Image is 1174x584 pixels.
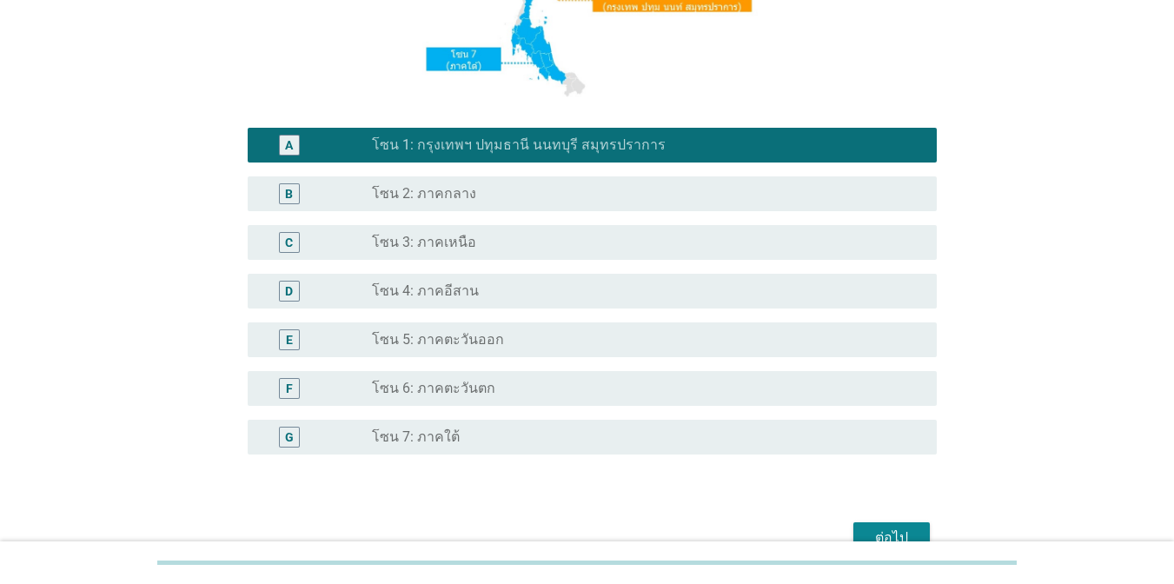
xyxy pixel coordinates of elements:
[285,185,293,203] div: B
[285,282,293,301] div: D
[285,136,293,155] div: A
[372,185,476,202] label: โซน 2: ภาคกลาง
[285,428,294,447] div: G
[867,528,916,548] div: ต่อไป
[372,282,479,300] label: โซน 4: ภาคอีสาน
[372,234,476,251] label: โซน 3: ภาคเหนือ
[285,234,293,252] div: C
[372,428,460,446] label: โซน 7: ภาคใต้
[372,331,504,348] label: โซน 5: ภาคตะวันออก
[286,331,293,349] div: E
[372,136,666,154] label: โซน 1: กรุงเทพฯ ปทุมธานี นนทบุรี สมุทรปราการ
[286,380,293,398] div: F
[372,380,495,397] label: โซน 6: ภาคตะวันตก
[853,522,930,554] button: ต่อไป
